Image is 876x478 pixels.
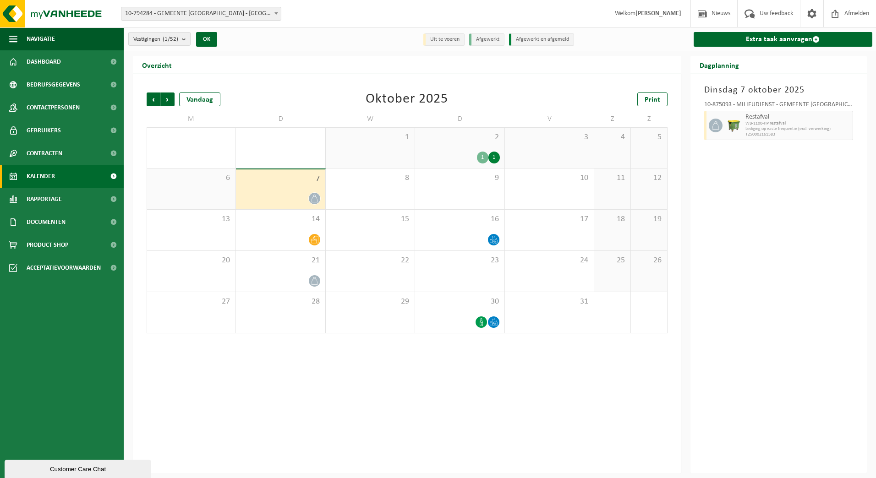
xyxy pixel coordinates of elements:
[121,7,281,20] span: 10-794284 - GEMEENTE BEVEREN - BEVEREN-WAAS
[635,214,662,224] span: 19
[330,173,410,183] span: 8
[147,111,236,127] td: M
[509,255,589,266] span: 24
[420,255,499,266] span: 23
[594,111,631,127] td: Z
[599,255,626,266] span: 25
[27,211,66,234] span: Documenten
[330,255,410,266] span: 22
[635,255,662,266] span: 26
[635,10,681,17] strong: [PERSON_NAME]
[27,96,80,119] span: Contactpersonen
[745,114,851,121] span: Restafval
[509,214,589,224] span: 17
[330,214,410,224] span: 15
[423,33,465,46] li: Uit te voeren
[477,152,488,163] div: 1
[635,173,662,183] span: 12
[420,132,499,142] span: 2
[27,142,62,165] span: Contracten
[121,7,281,21] span: 10-794284 - GEMEENTE BEVEREN - BEVEREN-WAAS
[147,92,160,106] span: Vorige
[637,92,668,106] a: Print
[241,297,320,307] span: 28
[631,111,668,127] td: Z
[27,256,101,279] span: Acceptatievoorwaarden
[326,111,415,127] td: W
[152,173,231,183] span: 6
[745,126,851,132] span: Lediging op vaste frequentie (excl. verwerking)
[469,33,504,46] li: Afgewerkt
[152,297,231,307] span: 27
[599,132,626,142] span: 4
[179,92,220,106] div: Vandaag
[27,73,80,96] span: Bedrijfsgegevens
[241,214,320,224] span: 14
[27,234,68,256] span: Product Shop
[27,165,55,188] span: Kalender
[330,132,410,142] span: 1
[27,50,61,73] span: Dashboard
[704,83,854,97] h3: Dinsdag 7 oktober 2025
[366,92,448,106] div: Oktober 2025
[27,27,55,50] span: Navigatie
[415,111,504,127] td: D
[420,173,499,183] span: 9
[163,36,178,42] count: (1/52)
[745,132,851,137] span: T250002161583
[241,174,320,184] span: 7
[133,33,178,46] span: Vestigingen
[488,152,500,163] div: 1
[599,173,626,183] span: 11
[241,255,320,266] span: 21
[505,111,594,127] td: V
[128,32,191,46] button: Vestigingen(1/52)
[196,32,217,47] button: OK
[420,297,499,307] span: 30
[161,92,175,106] span: Volgende
[694,32,873,47] a: Extra taak aanvragen
[704,102,854,111] div: 10-875093 - MILIEUDIENST - GEMEENTE [GEOGRAPHIC_DATA] - KOSTENPLAATS 12 - [GEOGRAPHIC_DATA]-[GEOG...
[509,132,589,142] span: 3
[152,255,231,266] span: 20
[599,214,626,224] span: 18
[236,111,325,127] td: D
[27,119,61,142] span: Gebruikers
[509,33,574,46] li: Afgewerkt en afgemeld
[509,297,589,307] span: 31
[635,132,662,142] span: 5
[27,188,62,211] span: Rapportage
[745,121,851,126] span: WB-1100-HP restafval
[5,458,153,478] iframe: chat widget
[727,119,741,132] img: WB-1100-HPE-GN-50
[509,173,589,183] span: 10
[133,56,181,74] h2: Overzicht
[152,214,231,224] span: 13
[690,56,748,74] h2: Dagplanning
[330,297,410,307] span: 29
[645,96,660,103] span: Print
[420,214,499,224] span: 16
